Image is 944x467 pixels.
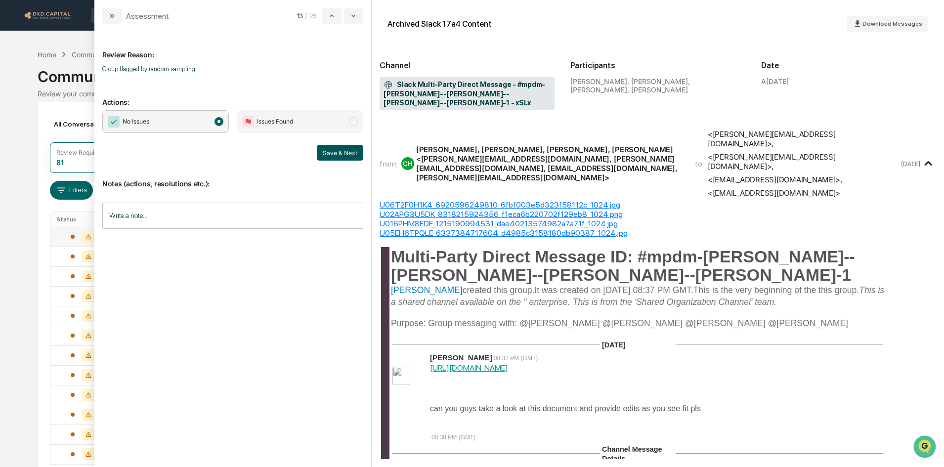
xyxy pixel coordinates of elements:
[123,117,149,127] span: No Issues
[72,126,80,133] div: 🗄️
[570,61,745,70] h2: Participants
[82,125,123,134] span: Attestations
[257,117,293,127] span: Issues Found
[862,20,922,27] span: Download Messages
[847,16,928,32] button: Download Messages
[708,152,899,171] div: <[PERSON_NAME][EMAIL_ADDRESS][DOMAIN_NAME]> ,
[297,12,303,20] span: 13
[708,188,840,198] div: <[EMAIL_ADDRESS][DOMAIN_NAME]>
[392,367,410,384] img: 3dc15904773241b6b515986b188e014b
[102,86,363,106] p: Actions:
[6,121,68,138] a: 🖐️Preclearance
[50,181,93,200] button: Filters
[384,80,551,108] span: Slack Multi-Party Direct Message - #mpdm-[PERSON_NAME]--[PERSON_NAME]--[PERSON_NAME]--[PERSON_NAM...
[416,145,683,182] div: [PERSON_NAME], [PERSON_NAME], [PERSON_NAME], [PERSON_NAME] <[PERSON_NAME][EMAIL_ADDRESS][DOMAIN_N...
[380,210,936,219] div: U02APG3U5DK_8318215924356_f1eca6b220702f129eb8_1024.png
[380,159,397,169] span: from:
[912,434,939,461] iframe: Open customer support
[242,116,254,127] img: Flag
[430,353,492,362] span: [PERSON_NAME]
[102,65,363,73] p: Group flagged by random sampling.
[391,285,463,295] span: [PERSON_NAME]
[391,247,855,284] span: Multi-Party Direct Message ID: #mpdm-[PERSON_NAME]--[PERSON_NAME]--[PERSON_NAME]--[PERSON_NAME]-1
[56,158,64,167] div: 81
[108,116,120,127] img: Checkmark
[26,45,163,55] input: Clear
[494,355,538,362] span: 08:37 PM (GMT)
[695,159,704,169] span: to:
[708,175,842,184] div: <[EMAIL_ADDRESS][DOMAIN_NAME]> ,
[72,50,152,59] div: Communications Archive
[20,143,62,153] span: Data Lookup
[24,10,71,20] img: logo
[401,157,414,170] div: CH
[387,19,491,29] div: Archived Slack 17a4 Content
[68,121,127,138] a: 🗄️Attestations
[463,285,535,295] span: created this group.
[380,219,936,228] div: U016PHM8FDF_1215190994531_dae40213574982a7a71f_1024.jpg
[391,318,848,328] span: Purpose: Group messaging with: @[PERSON_NAME] @[PERSON_NAME] @[PERSON_NAME] @[PERSON_NAME]
[430,363,508,373] a: [URL][DOMAIN_NAME]
[38,89,906,98] div: Review your communication records across channels
[38,60,906,85] div: Communications Archive
[317,145,363,161] button: Save & Next
[305,12,320,20] span: / 25
[50,116,125,132] div: All Conversations
[6,139,66,157] a: 🔎Data Lookup
[602,445,662,463] span: Channel Message Details
[10,144,18,152] div: 🔎
[102,39,363,59] p: Review Reason:
[761,77,789,85] div: A[DATE]
[380,228,936,238] div: U05EH6TPQLE_6337384717604_d4985c3158180db90387_1024.jpg
[431,434,475,441] span: 08:38 PM (GMT)
[430,404,701,413] span: can you guys take a look at this document and provide edits as you see fit pls
[693,285,859,295] span: This is the very beginning of the this group.
[380,200,936,210] div: U06T2F0H1K4_6920596249810_6fbf003e5d323f58112c_1024.jpg
[602,341,626,349] span: [DATE]
[10,76,28,93] img: 1746055101610-c473b297-6a78-478c-a979-82029cc54cd1
[708,129,899,148] div: <[PERSON_NAME][EMAIL_ADDRESS][DOMAIN_NAME]> ,
[34,85,125,93] div: We're available if you need us!
[34,76,162,85] div: Start new chat
[168,79,180,90] button: Start new chat
[56,149,104,156] div: Review Required
[534,285,693,295] span: It was created on [DATE] 08:37 PM GMT.
[20,125,64,134] span: Preclearance
[761,61,936,70] h2: Date
[10,126,18,133] div: 🖐️
[570,77,745,94] div: [PERSON_NAME], [PERSON_NAME], [PERSON_NAME], [PERSON_NAME]
[10,21,180,37] p: How can we help?
[98,168,120,175] span: Pylon
[391,285,884,307] span: This is a shared channel available on the '' enterprise. This is from the 'Shared Organization Ch...
[50,212,115,227] th: Status
[126,11,169,21] div: Assessment
[38,50,56,59] div: Home
[70,167,120,175] a: Powered byPylon
[102,168,363,188] p: Notes (actions, resolutions etc.):
[901,160,920,168] time: Friday, August 8, 2025 at 12:04:32 AM
[380,61,555,70] h2: Channel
